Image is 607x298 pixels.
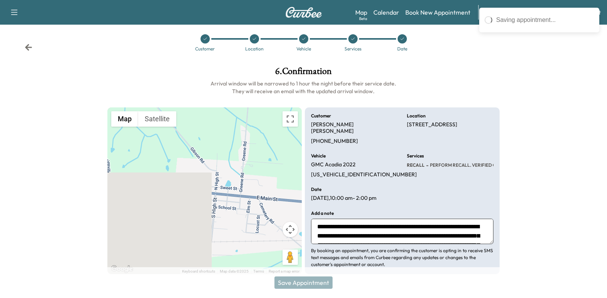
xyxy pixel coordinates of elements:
[407,162,425,168] span: RECALL
[283,111,298,127] button: Toggle fullscreen view
[195,47,215,51] div: Customer
[311,114,331,118] h6: Customer
[311,247,493,268] p: By booking an appointment, you are confirming the customer is opting in to receive SMS text messa...
[311,187,321,192] h6: Date
[107,80,500,95] h6: Arrival window will be narrowed to 1 hour the night before their service date. They will receive ...
[311,195,376,202] p: [DATE] , 10:00 am - 2:00 pm
[428,162,525,168] span: PERFORM RECALL. VERIFIED OPEN RECALL:
[397,47,407,51] div: Date
[496,15,594,25] div: Saving appointment...
[285,7,322,18] img: Curbee Logo
[111,111,138,127] button: Show street map
[283,249,298,265] button: Drag Pegman onto the map to open Street View
[245,47,264,51] div: Location
[311,154,326,158] h6: Vehicle
[311,161,356,168] p: GMC Acadia 2022
[107,67,500,80] h1: 6 . Confirmation
[311,171,417,178] p: [US_VEHICLE_IDENTIFICATION_NUMBER]
[109,264,135,274] a: Open this area in Google Maps (opens a new window)
[355,8,367,17] a: MapBeta
[296,47,311,51] div: Vehicle
[311,138,358,145] p: [PHONE_NUMBER]
[25,44,32,51] div: Back
[283,222,298,237] button: Map camera controls
[344,47,361,51] div: Services
[407,121,457,128] p: [STREET_ADDRESS]
[407,154,424,158] h6: Services
[407,114,426,118] h6: Location
[138,111,176,127] button: Show satellite imagery
[311,121,398,135] p: [PERSON_NAME] [PERSON_NAME]
[405,8,470,17] a: Book New Appointment
[109,264,135,274] img: Google
[425,161,428,169] span: -
[359,16,367,22] div: Beta
[311,211,334,216] h6: Add a note
[373,8,399,17] a: Calendar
